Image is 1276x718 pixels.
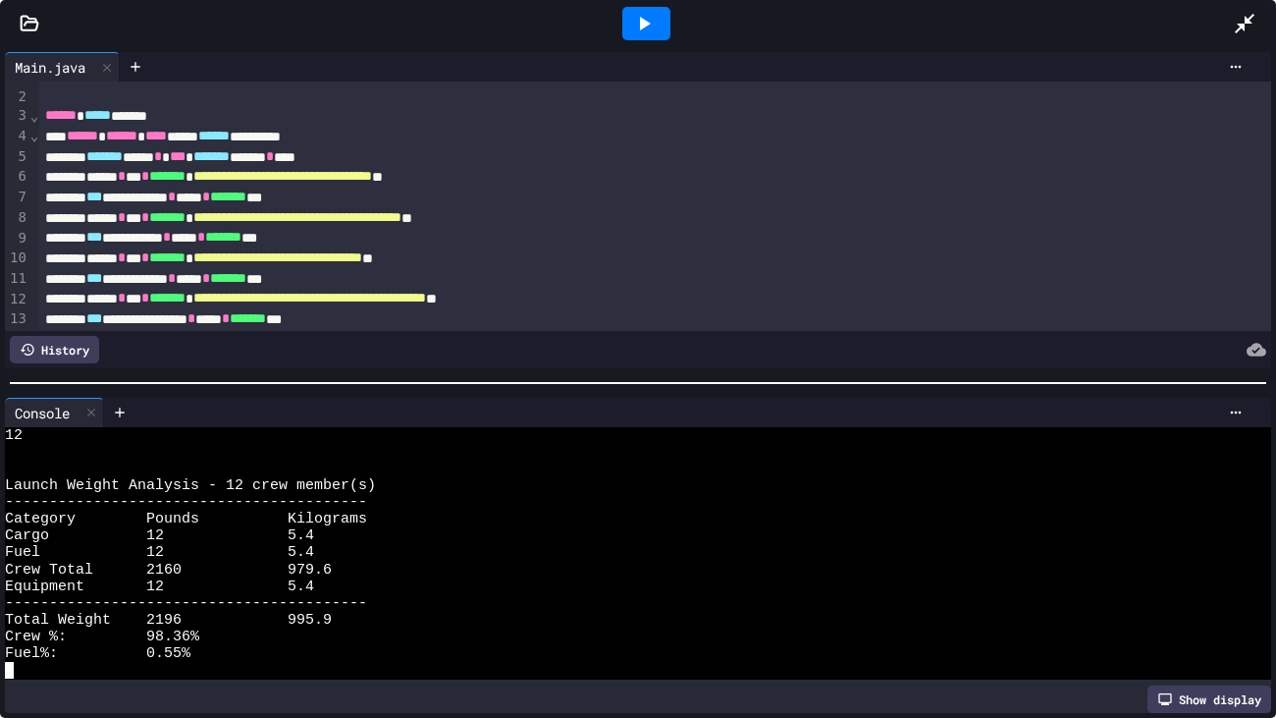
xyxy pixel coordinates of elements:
span: Cargo 12 5.4 [5,527,314,544]
span: Equipment 12 5.4 [5,579,314,595]
span: ----------------------------------------- [5,595,367,612]
span: Total Weight 2196 995.9 [5,612,332,629]
span: Fuel 12 5.4 [5,544,314,561]
span: Crew Total 2160 979.6 [5,562,332,579]
span: Category Pounds Kilograms [5,511,367,527]
span: ----------------------------------------- [5,494,367,511]
span: Launch Weight Analysis - 12 crew member(s) [5,477,376,494]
